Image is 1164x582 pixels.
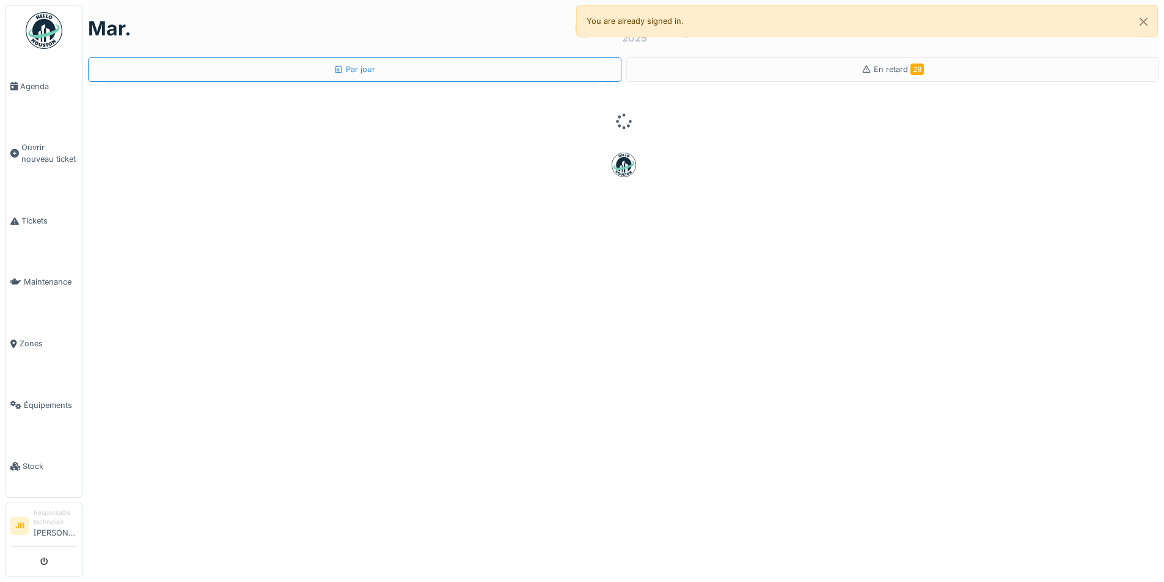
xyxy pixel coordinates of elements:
a: Ouvrir nouveau ticket [5,117,82,191]
a: JB Responsable technicien[PERSON_NAME] [10,508,78,547]
span: Équipements [24,399,78,411]
img: badge-BVDL4wpA.svg [612,153,636,177]
a: Agenda [5,56,82,117]
span: En retard [874,65,924,74]
a: Zones [5,313,82,374]
div: Responsable technicien [34,508,78,527]
span: Maintenance [24,276,78,288]
div: 2025 [622,31,647,45]
a: Maintenance [5,252,82,313]
span: Ouvrir nouveau ticket [21,142,78,165]
span: Tickets [21,215,78,227]
a: Équipements [5,374,82,436]
div: You are already signed in. [576,5,1159,37]
a: Tickets [5,190,82,252]
button: Close [1130,5,1157,38]
div: Par jour [334,64,375,75]
span: Stock [23,460,78,472]
li: JB [10,517,29,535]
span: 28 [910,64,924,75]
span: Zones [20,338,78,349]
span: Agenda [20,81,78,92]
li: [PERSON_NAME] [34,508,78,544]
img: Badge_color-CXgf-gQk.svg [26,12,62,49]
a: Stock [5,435,82,497]
h1: mar. [88,17,131,40]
